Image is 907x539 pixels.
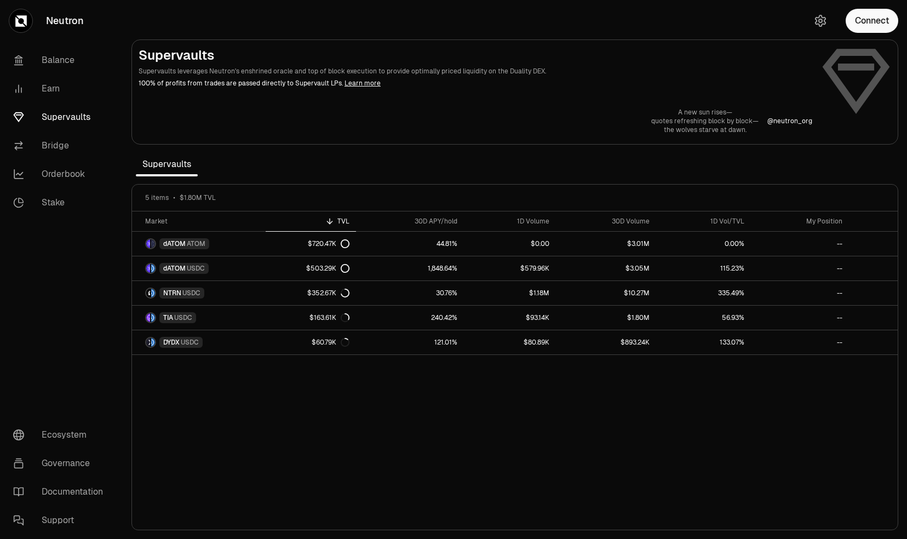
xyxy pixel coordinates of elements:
span: 5 items [145,193,169,202]
a: $163.61K [266,306,355,330]
div: $720.47K [308,239,349,248]
div: My Position [757,217,842,226]
div: TVL [272,217,349,226]
a: $579.96K [464,256,556,280]
img: DYDX Logo [146,338,150,347]
a: -- [751,281,849,305]
span: USDC [182,289,200,297]
span: TIA [163,313,173,322]
a: Governance [4,449,118,478]
a: -- [751,306,849,330]
a: $352.67K [266,281,355,305]
span: $1.80M TVL [180,193,216,202]
a: 44.81% [356,232,464,256]
div: $503.29K [306,264,349,273]
p: @ neutron_org [767,117,812,125]
span: DYDX [163,338,180,347]
a: TIA LogoUSDC LogoTIAUSDC [132,306,266,330]
a: 121.01% [356,330,464,354]
p: the wolves starve at dawn. [651,125,759,134]
p: Supervaults leverages Neutron's enshrined oracle and top of block execution to provide optimally ... [139,66,812,76]
a: 240.42% [356,306,464,330]
img: USDC Logo [151,264,155,273]
a: -- [751,330,849,354]
a: $0.00 [464,232,556,256]
h2: Supervaults [139,47,812,64]
button: Connect [846,9,898,33]
a: dATOM LogoUSDC LogodATOMUSDC [132,256,266,280]
a: 115.23% [656,256,750,280]
span: dATOM [163,264,186,273]
a: $10.27M [556,281,657,305]
a: Earn [4,74,118,103]
a: -- [751,256,849,280]
a: -- [751,232,849,256]
span: Supervaults [136,153,198,175]
a: dATOM LogoATOM LogodATOMATOM [132,232,266,256]
img: USDC Logo [151,289,155,297]
a: NTRN LogoUSDC LogoNTRNUSDC [132,281,266,305]
span: USDC [174,313,192,322]
p: A new sun rises— [651,108,759,117]
a: @neutron_org [767,117,812,125]
a: $3.05M [556,256,657,280]
a: Bridge [4,131,118,160]
a: $720.47K [266,232,355,256]
span: ATOM [187,239,205,248]
a: Documentation [4,478,118,506]
a: $893.24K [556,330,657,354]
a: 1,848.64% [356,256,464,280]
a: $60.79K [266,330,355,354]
a: $1.80M [556,306,657,330]
img: USDC Logo [151,338,155,347]
span: USDC [181,338,199,347]
a: $503.29K [266,256,355,280]
img: dATOM Logo [146,239,150,248]
div: 1D Volume [470,217,549,226]
a: Orderbook [4,160,118,188]
a: $80.89K [464,330,556,354]
p: 100% of profits from trades are passed directly to Supervault LPs. [139,78,812,88]
p: quotes refreshing block by block— [651,117,759,125]
a: 0.00% [656,232,750,256]
span: dATOM [163,239,186,248]
a: $3.01M [556,232,657,256]
a: A new sun rises—quotes refreshing block by block—the wolves starve at dawn. [651,108,759,134]
div: Market [145,217,259,226]
a: 56.93% [656,306,750,330]
a: Supervaults [4,103,118,131]
span: USDC [187,264,205,273]
a: DYDX LogoUSDC LogoDYDXUSDC [132,330,266,354]
a: Learn more [345,79,381,88]
a: 133.07% [656,330,750,354]
a: Balance [4,46,118,74]
div: $60.79K [312,338,349,347]
img: TIA Logo [146,313,150,322]
a: $93.14K [464,306,556,330]
a: Support [4,506,118,535]
a: 30.76% [356,281,464,305]
img: NTRN Logo [146,289,150,297]
a: $1.18M [464,281,556,305]
a: 335.49% [656,281,750,305]
a: Ecosystem [4,421,118,449]
div: $163.61K [309,313,349,322]
span: NTRN [163,289,181,297]
img: USDC Logo [151,313,155,322]
div: 1D Vol/TVL [663,217,744,226]
img: dATOM Logo [146,264,150,273]
a: Stake [4,188,118,217]
div: 30D APY/hold [363,217,458,226]
div: 30D Volume [562,217,650,226]
div: $352.67K [307,289,349,297]
img: ATOM Logo [151,239,155,248]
